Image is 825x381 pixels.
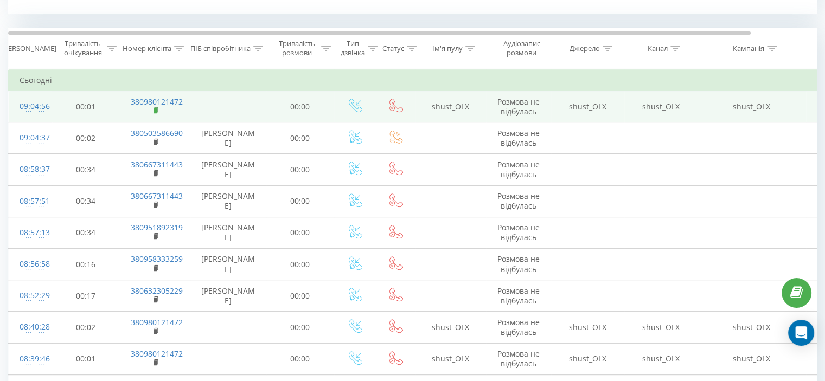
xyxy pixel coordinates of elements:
[266,343,334,374] td: 00:00
[698,343,806,374] td: shust_OLX
[52,154,120,185] td: 00:34
[52,217,120,248] td: 00:34
[52,280,120,312] td: 00:17
[624,343,698,374] td: shust_OLX
[131,317,183,327] a: 380980121472
[276,39,318,57] div: Тривалість розмови
[266,91,334,122] td: 00:00
[52,249,120,280] td: 00:16
[341,39,365,57] div: Тип дзвінка
[624,312,698,343] td: shust_OLX
[415,312,486,343] td: shust_OLX
[266,217,334,248] td: 00:00
[266,312,334,343] td: 00:00
[190,249,266,280] td: [PERSON_NAME]
[131,286,183,296] a: 380632305229
[52,122,120,154] td: 00:02
[266,122,334,154] td: 00:00
[266,154,334,185] td: 00:00
[190,280,266,312] td: [PERSON_NAME]
[61,39,104,57] div: Тривалість очікування
[20,254,41,275] div: 08:56:58
[123,44,171,53] div: Номер клієнта
[52,312,120,343] td: 00:02
[52,185,120,217] td: 00:34
[432,44,463,53] div: Ім'я пулу
[497,96,540,117] span: Розмова не відбулась
[131,128,183,138] a: 380503586690
[52,91,120,122] td: 00:01
[648,44,668,53] div: Канал
[624,91,698,122] td: shust_OLX
[497,128,540,148] span: Розмова не відбулась
[788,320,814,346] div: Open Intercom Messenger
[733,44,764,53] div: Кампанія
[20,159,41,180] div: 08:58:37
[551,91,624,122] td: shust_OLX
[551,343,624,374] td: shust_OLX
[20,222,41,243] div: 08:57:13
[495,39,548,57] div: Аудіозапис розмови
[131,191,183,201] a: 380667311443
[497,254,540,274] span: Розмова не відбулась
[415,91,486,122] td: shust_OLX
[20,96,41,117] div: 09:04:56
[20,191,41,212] div: 08:57:51
[698,312,806,343] td: shust_OLX
[131,254,183,264] a: 380958333259
[497,348,540,369] span: Розмова не відбулась
[20,285,41,306] div: 08:52:29
[131,96,183,107] a: 380980121472
[497,191,540,211] span: Розмова не відбулась
[20,127,41,148] div: 09:04:37
[497,286,540,306] span: Розмова не відбулась
[52,343,120,374] td: 00:01
[190,44,251,53] div: ПІБ співробітника
[382,44,404,53] div: Статус
[20,348,41,370] div: 08:39:46
[266,280,334,312] td: 00:00
[131,222,183,233] a: 380951892319
[190,217,266,248] td: [PERSON_NAME]
[190,154,266,185] td: [PERSON_NAME]
[20,317,41,338] div: 08:40:28
[551,312,624,343] td: shust_OLX
[415,343,486,374] td: shust_OLX
[190,122,266,154] td: [PERSON_NAME]
[190,185,266,217] td: [PERSON_NAME]
[570,44,600,53] div: Джерело
[497,222,540,242] span: Розмова не відбулась
[698,91,806,122] td: shust_OLX
[2,44,56,53] div: [PERSON_NAME]
[497,317,540,337] span: Розмова не відбулась
[497,159,540,179] span: Розмова не відбулась
[131,348,183,359] a: 380980121472
[266,185,334,217] td: 00:00
[131,159,183,170] a: 380667311443
[266,249,334,280] td: 00:00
